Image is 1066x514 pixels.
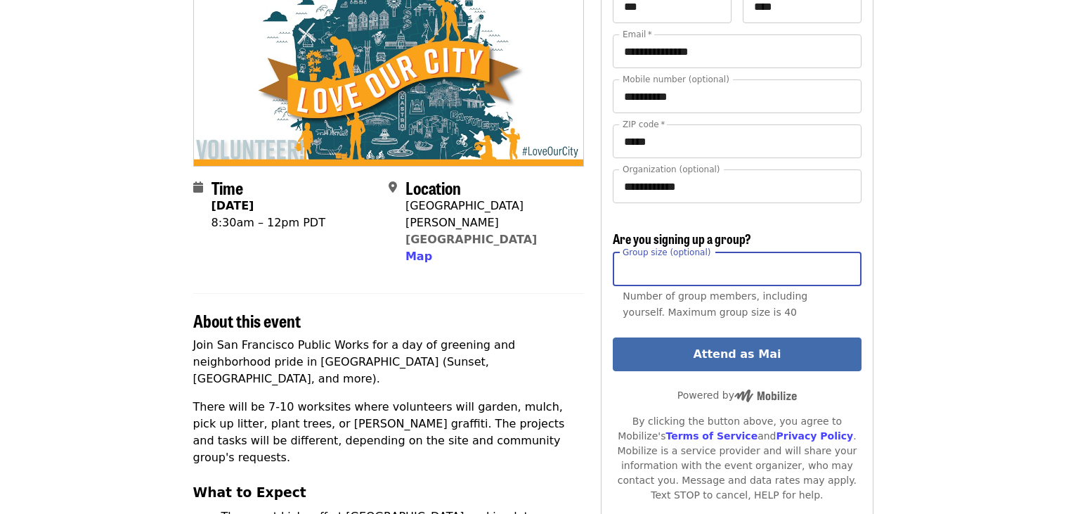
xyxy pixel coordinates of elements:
[405,248,432,265] button: Map
[613,34,861,68] input: Email
[212,175,243,200] span: Time
[623,120,665,129] label: ZIP code
[405,250,432,263] span: Map
[212,214,325,231] div: 8:30am – 12pm PDT
[613,79,861,113] input: Mobile number (optional)
[623,165,720,174] label: Organization (optional)
[613,338,861,371] button: Attend as Mai
[613,229,751,248] span: Are you signing up a group?
[389,181,397,194] i: map-marker-alt icon
[665,430,758,442] a: Terms of Service
[405,175,461,200] span: Location
[623,30,652,39] label: Email
[193,308,301,333] span: About this event
[623,290,807,318] span: Number of group members, including yourself. Maximum group size is 40
[613,252,861,286] input: [object Object]
[405,233,537,246] a: [GEOGRAPHIC_DATA]
[623,75,729,84] label: Mobile number (optional)
[776,430,853,442] a: Privacy Policy
[623,247,710,257] span: Group size (optional)
[677,390,797,401] span: Powered by
[212,199,254,212] strong: [DATE]
[193,337,585,387] p: Join San Francisco Public Works for a day of greening and neighborhood pride in [GEOGRAPHIC_DATA]...
[734,390,797,402] img: Powered by Mobilize
[613,169,861,203] input: Organization (optional)
[193,181,203,194] i: calendar icon
[193,483,585,503] h3: What to Expect
[405,198,573,231] div: [GEOGRAPHIC_DATA][PERSON_NAME]
[193,399,585,466] p: There will be 7-10 worksites where volunteers will garden, mulch, pick up litter, plant trees, or...
[613,414,861,503] div: By clicking the button above, you agree to Mobilize's and . Mobilize is a service provider and wi...
[613,124,861,158] input: ZIP code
